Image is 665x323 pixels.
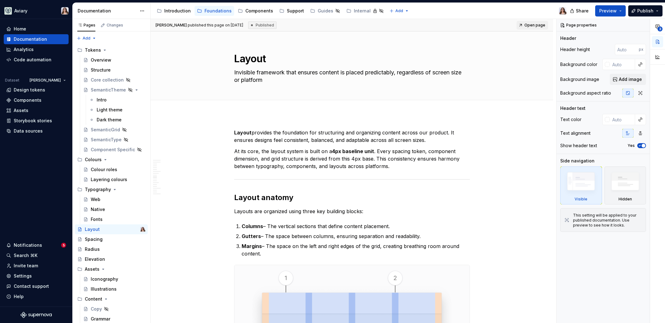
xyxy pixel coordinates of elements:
span: Publish [637,8,653,14]
div: Copy [91,306,102,312]
div: This setting will be applied to your published documentation. Use preview to see how it looks. [573,213,642,228]
a: Layering colours [81,175,148,185]
div: SemanticTheme [91,87,126,93]
div: Colours [85,157,102,163]
img: 256e2c79-9abd-4d59-8978-03feab5a3943.png [4,7,12,15]
div: Page tree [154,5,386,17]
div: Pages [77,23,95,28]
a: SemanticTheme [81,85,148,95]
div: Hidden [619,197,632,202]
a: Elevation [75,254,148,264]
a: Illustrations [81,284,148,294]
div: Help [14,293,24,300]
a: Open page [517,21,548,30]
span: 5 [61,243,66,248]
a: Colour roles [81,165,148,175]
span: [PERSON_NAME] [30,78,61,83]
div: Search ⌘K [14,252,37,259]
div: Introduction [164,8,191,14]
div: Colour roles [91,166,117,173]
div: Text alignment [560,130,590,136]
div: Structure [91,67,111,73]
div: Core collection [91,77,124,83]
div: Background aspect ratio [560,90,611,96]
strong: Columns [242,223,263,229]
div: Assets [85,266,99,272]
a: Dark theme [87,115,148,125]
a: Invite team [4,261,69,271]
div: Tokens [75,45,148,55]
a: Support [277,6,306,16]
a: Assets [4,105,69,115]
a: Spacing [75,234,148,244]
input: Auto [615,44,639,55]
img: Brittany Hogg [559,7,566,15]
div: Grammar [91,316,110,322]
span: published this page on [DATE] [156,23,243,28]
input: Auto [610,114,635,125]
div: Guides [318,8,333,14]
button: AviaryBrittany Hogg [1,4,71,17]
span: Add [83,36,90,41]
p: At its core, the layout system is built on a . Every spacing token, component dimension, and grid... [234,147,470,170]
div: Text color [560,116,581,123]
a: Radius [75,244,148,254]
div: Colours [75,155,148,165]
div: Components [245,8,273,14]
img: Brittany Hogg [140,227,145,232]
a: Native [81,204,148,214]
a: Design tokens [4,85,69,95]
a: Overview [81,55,148,65]
strong: Gutters [242,233,261,239]
svg: Supernova Logo [21,312,52,318]
div: Invite team [14,263,38,269]
div: Typography [85,186,111,193]
button: Search ⌘K [4,250,69,260]
div: Background image [560,76,599,82]
button: Add [75,34,98,43]
strong: Layout [234,129,252,136]
strong: 4px baseline unit [332,148,374,154]
div: Aviary [14,8,27,14]
div: Header height [560,46,590,53]
span: 3 [658,26,663,31]
div: Assets [75,264,148,274]
div: Layering colours [91,176,127,183]
div: Published [248,21,277,29]
div: Content [75,294,148,304]
a: Home [4,24,69,34]
button: Help [4,292,69,302]
span: Preview [599,8,617,14]
div: Web [91,196,100,203]
div: Documentation [78,8,137,14]
a: Web [81,194,148,204]
p: – The space on the left and right edges of the grid, creating breathing room around content. [242,242,470,257]
div: Side navigation [560,158,595,164]
a: LayoutBrittany Hogg [75,224,148,234]
div: Home [14,26,26,32]
span: Add [395,8,403,13]
div: Assets [14,107,28,114]
div: Spacing [85,236,103,242]
p: provides the foundation for structuring and organizing content across our product. It ensures des... [234,129,470,144]
a: Documentation [4,34,69,44]
div: Data sources [14,128,43,134]
p: – The vertical sections that define content placement. [242,222,470,230]
a: Light theme [87,105,148,115]
div: Dataset [5,78,19,83]
div: Elevation [85,256,105,262]
button: Notifications5 [4,240,69,250]
div: Support [287,8,304,14]
div: Storybook stories [14,118,52,124]
img: Brittany Hogg [61,7,69,15]
div: Illustrations [91,286,117,292]
div: Intro [97,97,107,103]
a: Component Specific [81,145,148,155]
div: Code automation [14,57,51,63]
div: Design tokens [14,87,45,93]
div: Component Specific [91,147,135,153]
div: Native [91,206,105,213]
div: Internal [354,8,371,14]
div: Tokens [85,47,101,53]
